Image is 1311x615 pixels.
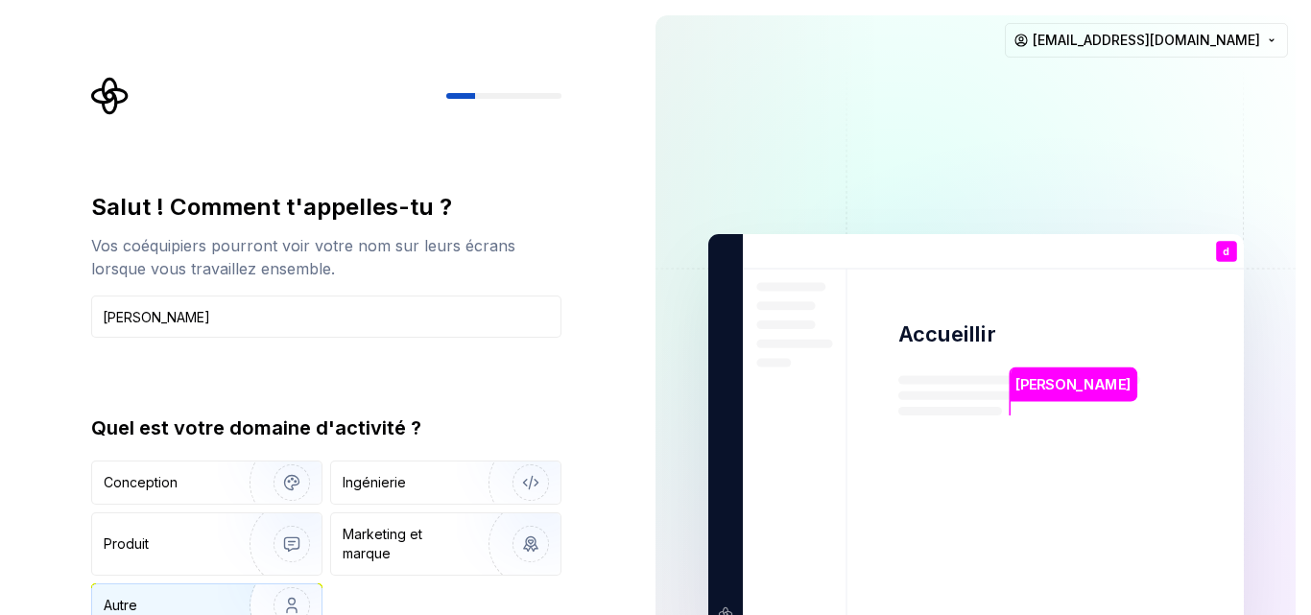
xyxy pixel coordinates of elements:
input: Han Solo [91,296,561,338]
font: Quel est votre domaine d'activité ? [91,416,421,439]
font: Salut ! Comment t'appelles-tu ? [91,193,452,221]
font: d [1223,245,1229,258]
font: Produit [104,535,149,552]
button: [EMAIL_ADDRESS][DOMAIN_NAME] [1005,23,1288,58]
font: [PERSON_NAME] [1015,376,1131,393]
font: Vos coéquipiers pourront voir votre nom sur leurs écrans lorsque vous travaillez ensemble. [91,236,515,278]
svg: Logo Supernova [91,77,130,115]
font: Conception [104,474,178,490]
font: Accueillir [898,321,996,346]
font: [EMAIL_ADDRESS][DOMAIN_NAME] [1033,32,1260,48]
font: Autre [104,597,137,613]
font: Marketing et marque [343,526,422,561]
font: Ingénierie [343,474,406,490]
